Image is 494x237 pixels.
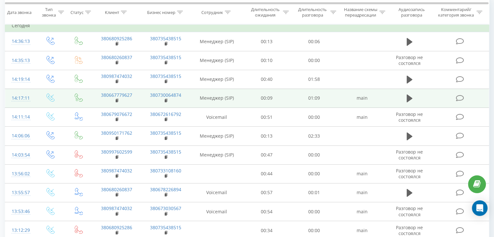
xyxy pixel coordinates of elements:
div: 14:11:14 [12,111,29,123]
td: Менеджер (SIP) [190,51,243,70]
a: 380950171762 [101,130,132,136]
a: 380680925286 [101,224,132,231]
span: Разговор не состоялся [396,149,423,161]
a: 380735438515 [150,224,181,231]
a: 380667779627 [101,92,132,98]
a: 380997602599 [101,149,132,155]
td: 00:54 [243,202,290,221]
div: 14:36:13 [12,35,29,48]
div: 13:56:02 [12,168,29,180]
div: Клиент [105,9,119,15]
div: Open Intercom Messenger [472,200,488,216]
td: Менеджер (SIP) [190,32,243,51]
a: 380673030567 [150,205,181,211]
div: Комментарий/категория звонка [437,7,475,18]
td: 00:09 [243,89,290,107]
td: 00:47 [243,145,290,164]
td: Менеджер (SIP) [190,70,243,89]
td: 00:01 [290,183,337,202]
a: 380735438515 [150,73,181,79]
td: 00:06 [290,32,337,51]
div: Длительность разговора [296,7,329,18]
a: 380680260837 [101,186,132,193]
div: Тип звонка [41,7,56,18]
div: Дата звонка [7,9,32,15]
div: 13:55:57 [12,186,29,199]
td: 00:13 [243,32,290,51]
div: 14:19:14 [12,73,29,86]
td: Voicemail [190,183,243,202]
div: 13:12:29 [12,224,29,237]
td: 00:51 [243,108,290,127]
a: 380730064874 [150,92,181,98]
td: Voicemail [190,108,243,127]
a: 380987474032 [101,205,132,211]
a: 380987474032 [101,168,132,174]
a: 380733108160 [150,168,181,174]
td: main [337,108,386,127]
a: 380680925286 [101,35,132,42]
td: 00:13 [243,127,290,145]
div: Название схемы переадресации [344,7,378,18]
span: Разговор не состоялся [396,205,423,217]
td: main [337,89,386,107]
a: 380678226894 [150,186,181,193]
a: 380679076672 [101,111,132,117]
a: 380735438515 [150,149,181,155]
td: 02:33 [290,127,337,145]
div: 14:35:13 [12,54,29,67]
td: Менеджер (SIP) [190,127,243,145]
div: Аудиозапись разговора [393,7,431,18]
div: 13:53:46 [12,205,29,218]
div: 14:06:06 [12,130,29,142]
a: 380672616792 [150,111,181,117]
div: Длительность ожидания [249,7,282,18]
td: main [337,164,386,183]
td: Менеджер (SIP) [190,89,243,107]
td: 00:10 [243,51,290,70]
td: Сегодня [5,19,489,32]
span: Разговор не состоялся [396,111,423,123]
td: 00:00 [290,108,337,127]
td: 00:00 [290,51,337,70]
div: Сотрудник [201,9,223,15]
td: Voicemail [190,202,243,221]
div: 14:03:54 [12,149,29,161]
a: 380680260837 [101,54,132,60]
div: Бизнес номер [147,9,175,15]
td: 00:40 [243,70,290,89]
div: 14:17:11 [12,92,29,105]
a: 380735438515 [150,130,181,136]
td: main [337,202,386,221]
div: Статус [70,9,83,15]
td: Менеджер (SIP) [190,145,243,164]
td: 00:00 [290,164,337,183]
td: 00:00 [290,145,337,164]
td: 00:00 [290,202,337,221]
td: 00:44 [243,164,290,183]
span: Разговор не состоялся [396,54,423,66]
td: 01:58 [290,70,337,89]
span: Разговор не состоялся [396,168,423,180]
td: 01:09 [290,89,337,107]
td: 00:57 [243,183,290,202]
a: 380735438515 [150,35,181,42]
a: 380735438515 [150,54,181,60]
a: 380987474032 [101,73,132,79]
td: main [337,183,386,202]
span: Разговор не состоялся [396,224,423,236]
